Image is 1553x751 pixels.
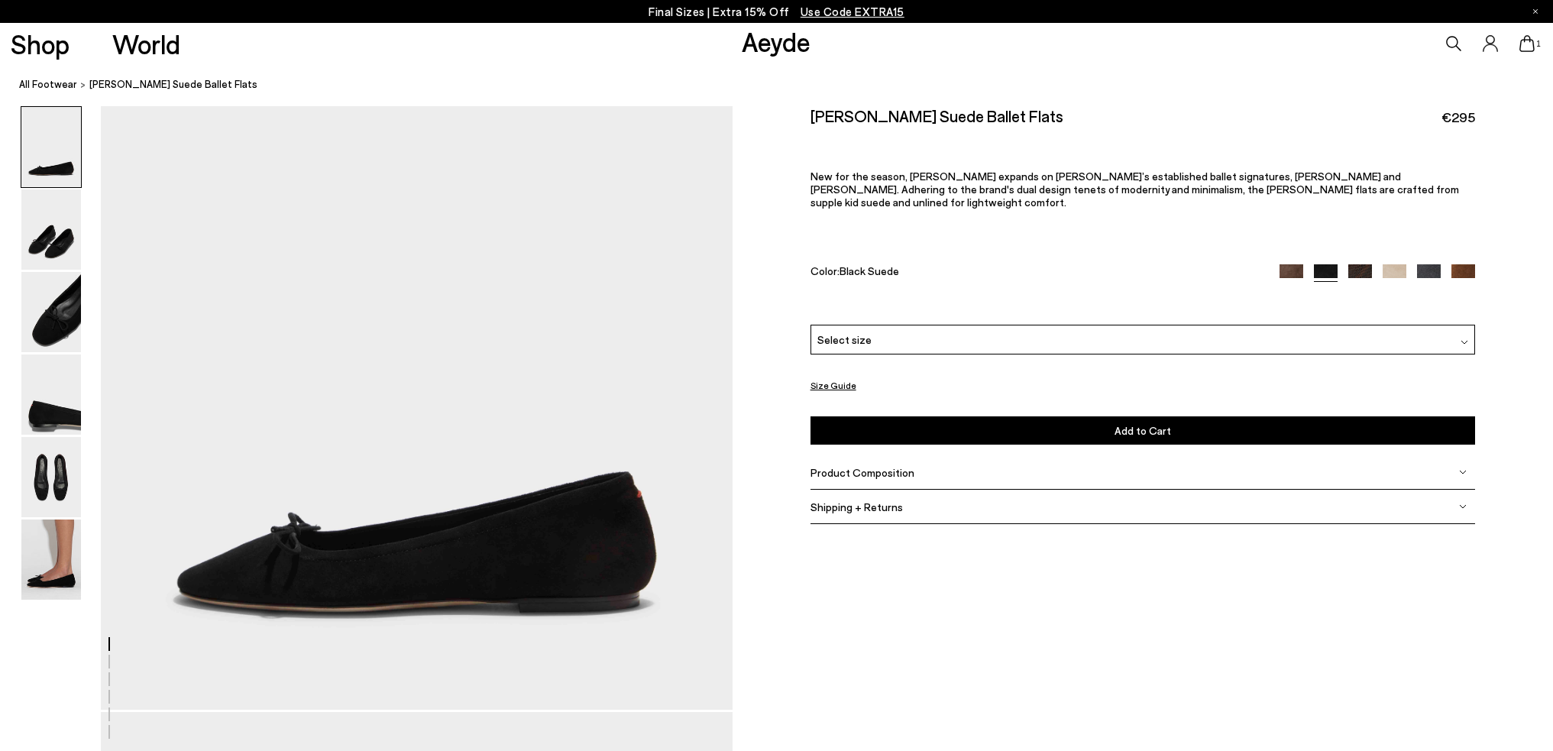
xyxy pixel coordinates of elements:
a: Shop [11,31,70,57]
span: [PERSON_NAME] Suede Ballet Flats [89,76,257,92]
img: Delfina Suede Ballet Flats - Image 2 [21,189,81,270]
span: 1 [1535,40,1542,48]
span: Add to Cart [1115,424,1171,437]
h2: [PERSON_NAME] Suede Ballet Flats [810,106,1063,125]
img: Delfina Suede Ballet Flats - Image 4 [21,354,81,435]
span: €295 [1441,108,1475,127]
p: Final Sizes | Extra 15% Off [649,2,904,21]
div: Color: [810,264,1259,282]
img: svg%3E [1459,468,1467,476]
button: Add to Cart [810,416,1476,445]
a: All Footwear [19,76,77,92]
nav: breadcrumb [19,64,1553,106]
a: Aeyde [742,25,810,57]
img: Delfina Suede Ballet Flats - Image 1 [21,107,81,187]
a: 1 [1519,35,1535,52]
img: Delfina Suede Ballet Flats - Image 3 [21,272,81,352]
span: Shipping + Returns [810,500,903,513]
img: svg%3E [1459,503,1467,510]
img: svg%3E [1461,339,1468,347]
a: World [112,31,180,57]
span: Navigate to /collections/ss25-final-sizes [801,5,904,18]
span: Black Suede [840,264,899,277]
span: New for the season, [PERSON_NAME] expands on [PERSON_NAME]’s established ballet signatures, [PERS... [810,170,1459,209]
img: Delfina Suede Ballet Flats - Image 5 [21,437,81,517]
img: Delfina Suede Ballet Flats - Image 6 [21,520,81,600]
button: Size Guide [810,376,856,395]
span: Product Composition [810,466,914,479]
span: Select size [817,332,872,348]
